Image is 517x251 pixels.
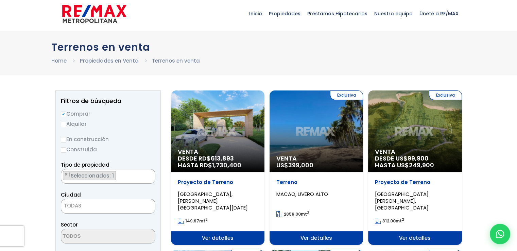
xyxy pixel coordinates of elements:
span: 613,893 [211,154,234,163]
li: TERRENO [63,171,116,180]
a: Exclusiva Venta DESDE US$99,900 HASTA US$249,900 Proyecto de Terreno [GEOGRAPHIC_DATA][PERSON_NAM... [368,90,462,245]
span: Ver detalles [171,231,264,245]
a: Venta DESDE RD$613,893 HASTA RD$1,730,400 Proyecto de Terreno [GEOGRAPHIC_DATA], [PERSON_NAME][GE... [171,90,264,245]
input: Construida [61,147,66,153]
label: En construcción [61,135,155,144]
sup: 2 [205,217,208,222]
span: Tipo de propiedad [61,161,109,168]
button: Remove item [63,171,70,178]
span: mt [375,218,404,224]
span: Seleccionados: 1 [70,172,116,179]
span: Exclusiva [429,90,462,100]
a: Propiedades en Venta [80,57,139,64]
span: 399,000 [288,161,313,169]
span: × [65,171,68,178]
span: US$ [276,161,313,169]
span: [GEOGRAPHIC_DATA], [PERSON_NAME][GEOGRAPHIC_DATA][DATE] [178,190,248,211]
textarea: Search [61,229,127,244]
span: 1,730,400 [212,161,241,169]
label: Comprar [61,110,155,118]
input: En construcción [61,137,66,143]
span: 249,900 [409,161,434,169]
span: 149.97 [185,218,199,224]
span: Exclusiva [330,90,363,100]
span: Ciudad [61,191,81,198]
span: Propiedades [265,3,304,24]
span: 312.00 [382,218,396,224]
span: Nuestro equipo [371,3,416,24]
input: Alquilar [61,122,66,127]
span: Ver detalles [270,231,363,245]
span: Préstamos Hipotecarios [304,3,371,24]
span: Ver detalles [368,231,462,245]
span: [GEOGRAPHIC_DATA][PERSON_NAME], [GEOGRAPHIC_DATA] [375,190,429,211]
span: mt [178,218,208,224]
span: TODAS [61,201,155,211]
sup: 2 [402,217,404,222]
span: Únete a RE/MAX [416,3,462,24]
span: mt [276,211,309,217]
h2: Filtros de búsqueda [61,98,155,104]
span: Venta [375,148,455,155]
span: TODAS [61,199,155,214]
input: Comprar [61,112,66,117]
span: HASTA US$ [375,162,455,169]
span: Venta [178,148,258,155]
span: HASTA RD$ [178,162,258,169]
button: Remove all items [148,171,152,178]
li: Terrenos en venta [152,56,200,65]
span: Inicio [246,3,265,24]
textarea: Search [61,169,65,184]
p: Proyecto de Terreno [178,179,258,186]
span: DESDE RD$ [178,155,258,169]
span: DESDE US$ [375,155,455,169]
label: Alquilar [61,120,155,128]
h1: Terrenos en venta [51,41,466,53]
span: 2856.00 [284,211,301,217]
img: remax-metropolitana-logo [62,4,126,24]
sup: 2 [307,210,309,215]
label: Construida [61,145,155,154]
span: TODAS [64,202,81,209]
span: Sector [61,221,78,228]
p: Proyecto de Terreno [375,179,455,186]
a: Exclusiva Venta US$399,000 Terreno MACAO, UVERO ALTO 2856.00mt2 Ver detalles [270,90,363,245]
span: MACAO, UVERO ALTO [276,190,328,198]
a: Home [51,57,67,64]
span: Venta [276,155,356,162]
span: 99,900 [408,154,429,163]
p: Terreno [276,179,356,186]
span: × [148,171,151,178]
